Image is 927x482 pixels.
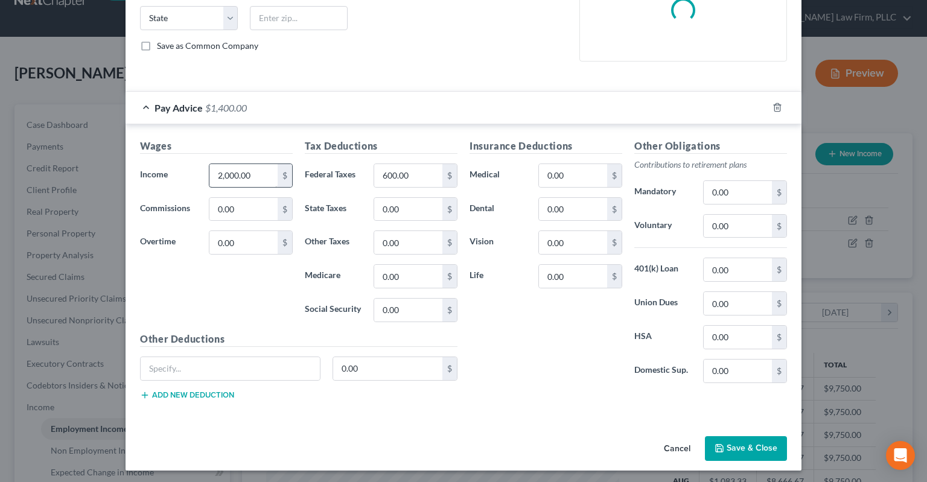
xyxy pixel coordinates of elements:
[278,231,292,254] div: $
[140,169,168,179] span: Income
[463,230,532,255] label: Vision
[628,258,697,282] label: 401(k) Loan
[634,159,787,171] p: Contributions to retirement plans
[374,198,442,221] input: 0.00
[299,264,368,288] label: Medicare
[772,215,786,238] div: $
[141,357,320,380] input: Specify...
[772,360,786,382] div: $
[140,332,457,347] h5: Other Deductions
[305,139,457,154] h5: Tax Deductions
[705,436,787,461] button: Save & Close
[704,181,772,204] input: 0.00
[628,359,697,383] label: Domestic Sup.
[140,139,293,154] h5: Wages
[704,326,772,349] input: 0.00
[250,6,348,30] input: Enter zip...
[886,441,915,470] div: Open Intercom Messenger
[539,231,607,254] input: 0.00
[299,230,368,255] label: Other Taxes
[772,181,786,204] div: $
[140,390,234,400] button: Add new deduction
[134,230,203,255] label: Overtime
[463,264,532,288] label: Life
[209,231,278,254] input: 0.00
[442,164,457,187] div: $
[278,164,292,187] div: $
[772,326,786,349] div: $
[374,299,442,322] input: 0.00
[442,299,457,322] div: $
[704,258,772,281] input: 0.00
[374,265,442,288] input: 0.00
[157,40,258,51] span: Save as Common Company
[205,102,247,113] span: $1,400.00
[442,357,457,380] div: $
[154,102,203,113] span: Pay Advice
[628,214,697,238] label: Voluntary
[772,258,786,281] div: $
[209,198,278,221] input: 0.00
[654,437,700,461] button: Cancel
[299,163,368,188] label: Federal Taxes
[704,215,772,238] input: 0.00
[607,265,622,288] div: $
[333,357,443,380] input: 0.00
[607,231,622,254] div: $
[299,197,368,221] label: State Taxes
[607,198,622,221] div: $
[299,298,368,322] label: Social Security
[628,325,697,349] label: HSA
[539,164,607,187] input: 0.00
[470,139,622,154] h5: Insurance Deductions
[278,198,292,221] div: $
[374,164,442,187] input: 0.00
[442,198,457,221] div: $
[442,231,457,254] div: $
[134,197,203,221] label: Commissions
[628,291,697,316] label: Union Dues
[539,198,607,221] input: 0.00
[607,164,622,187] div: $
[442,265,457,288] div: $
[704,292,772,315] input: 0.00
[539,265,607,288] input: 0.00
[374,231,442,254] input: 0.00
[209,164,278,187] input: 0.00
[463,163,532,188] label: Medical
[628,180,697,205] label: Mandatory
[704,360,772,382] input: 0.00
[634,139,787,154] h5: Other Obligations
[463,197,532,221] label: Dental
[772,292,786,315] div: $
